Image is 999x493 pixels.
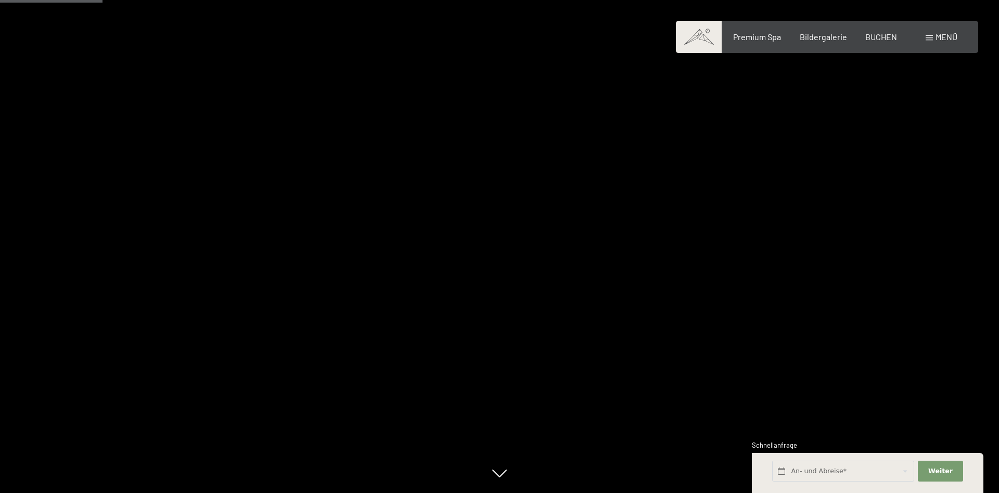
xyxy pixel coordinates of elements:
a: BUCHEN [865,32,897,42]
span: Menü [936,32,957,42]
span: Weiter [928,466,953,476]
span: Schnellanfrage [752,441,797,449]
button: Weiter [918,461,963,482]
a: Premium Spa [733,32,781,42]
a: Bildergalerie [800,32,847,42]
